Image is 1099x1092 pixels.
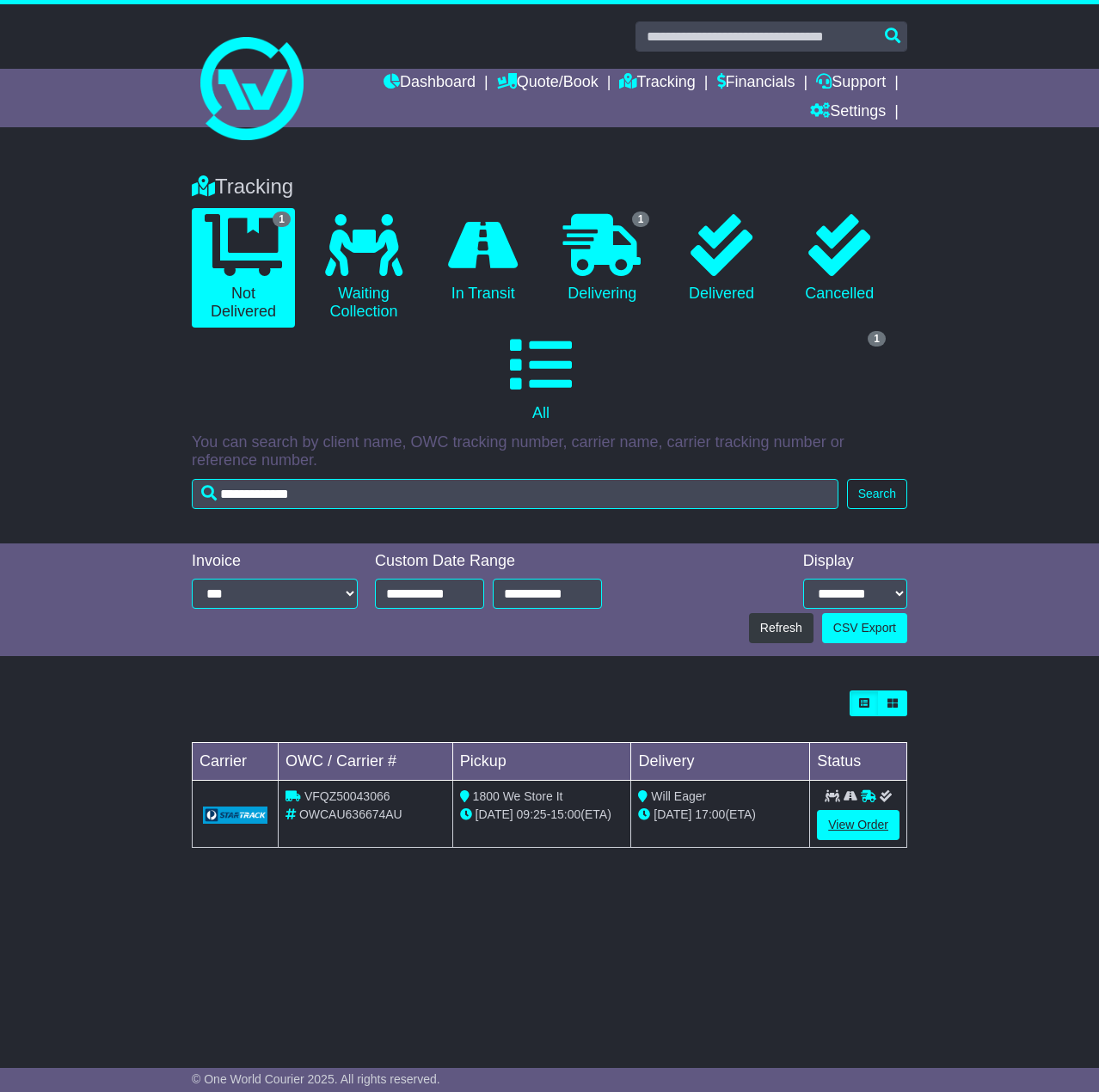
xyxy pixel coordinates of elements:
a: Support [816,69,886,98]
span: 09:25 [517,807,547,821]
span: 1 [273,212,291,227]
span: VFQZ50043066 [304,789,390,803]
button: Search [847,479,907,509]
button: Refresh [749,613,814,643]
img: GetCarrierServiceLogo [203,807,267,824]
a: Tracking [619,69,695,98]
span: [DATE] [654,807,691,821]
div: - (ETA) [460,806,624,824]
span: [DATE] [476,807,513,821]
span: OWCAU636674AU [299,807,402,821]
td: Delivery [631,743,810,781]
div: Display [803,552,907,571]
a: Dashboard [384,69,476,98]
a: Financials [717,69,795,98]
span: 17:00 [695,807,725,821]
span: 1 [632,212,650,227]
a: CSV Export [822,613,907,643]
a: Settings [810,98,886,127]
td: OWC / Carrier # [279,743,453,781]
a: 1 All [192,328,890,429]
span: 1 [868,331,886,347]
td: Pickup [452,743,631,781]
div: Custom Date Range [375,552,602,571]
div: Invoice [192,552,358,571]
span: 1800 We Store It [473,789,563,803]
span: © One World Courier 2025. All rights reserved. [192,1072,440,1086]
div: (ETA) [638,806,802,824]
div: Tracking [183,175,916,199]
td: Carrier [193,743,279,781]
p: You can search by client name, OWC tracking number, carrier name, carrier tracking number or refe... [192,433,907,470]
a: 1 Delivering [550,208,654,310]
a: 1 Not Delivered [192,208,295,328]
a: In Transit [433,208,533,310]
span: Will Eager [651,789,706,803]
a: Cancelled [789,208,890,310]
a: Delivered [671,208,771,310]
a: Quote/Book [497,69,599,98]
span: 15:00 [550,807,580,821]
a: Waiting Collection [312,208,415,328]
a: View Order [817,810,899,840]
td: Status [810,743,907,781]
